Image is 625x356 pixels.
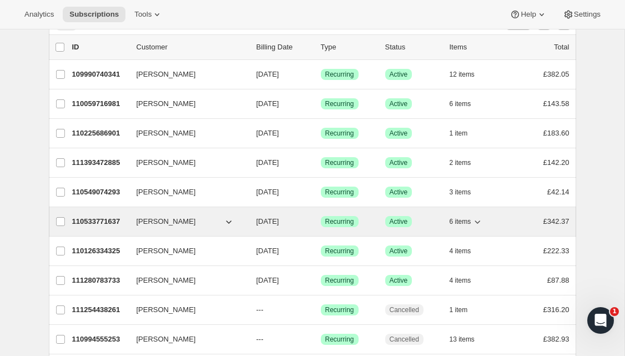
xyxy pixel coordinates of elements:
button: 6 items [450,214,483,229]
div: IDCustomerBilling DateTypeStatusItemsTotal [72,42,569,53]
span: Active [390,158,408,167]
button: 3 items [450,184,483,200]
p: 110059716981 [72,98,128,109]
div: 111393472885[PERSON_NAME][DATE]SuccessRecurringSuccessActive2 items£142.20 [72,155,569,171]
span: Recurring [325,70,354,79]
span: Tools [134,10,152,19]
span: 1 [610,307,619,316]
p: 110994555253 [72,334,128,345]
div: Items [450,42,505,53]
button: [PERSON_NAME] [130,66,241,83]
span: [PERSON_NAME] [137,157,196,168]
span: --- [256,335,264,343]
span: Cancelled [390,335,419,344]
button: 4 items [450,243,483,259]
button: [PERSON_NAME] [130,154,241,172]
div: 110549074293[PERSON_NAME][DATE]SuccessRecurringSuccessActive3 items£42.14 [72,184,569,200]
span: 2 items [450,158,471,167]
span: £143.58 [543,99,569,108]
span: [PERSON_NAME] [137,128,196,139]
span: [PERSON_NAME] [137,69,196,80]
button: Settings [556,7,607,22]
iframe: Intercom live chat [587,307,614,334]
span: Recurring [325,217,354,226]
button: 2 items [450,155,483,171]
span: Recurring [325,276,354,285]
button: 4 items [450,273,483,288]
button: [PERSON_NAME] [130,301,241,319]
span: £316.20 [543,305,569,314]
button: [PERSON_NAME] [130,95,241,113]
button: 1 item [450,302,480,318]
span: [DATE] [256,188,279,196]
span: Recurring [325,305,354,314]
span: £222.33 [543,247,569,255]
span: [DATE] [256,217,279,225]
span: Active [390,276,408,285]
div: 110225686901[PERSON_NAME][DATE]SuccessRecurringSuccessActive1 item£183.60 [72,126,569,141]
div: Type [321,42,376,53]
p: Billing Date [256,42,312,53]
span: Active [390,188,408,197]
button: 12 items [450,67,487,82]
div: 109990740341[PERSON_NAME][DATE]SuccessRecurringSuccessActive12 items£382.05 [72,67,569,82]
div: 111254438261[PERSON_NAME]---SuccessRecurringCancelled1 item£316.20 [72,302,569,318]
span: 6 items [450,99,471,108]
p: ID [72,42,128,53]
span: [PERSON_NAME] [137,245,196,257]
span: [DATE] [256,276,279,284]
span: Active [390,70,408,79]
span: £142.20 [543,158,569,167]
span: 4 items [450,247,471,255]
div: 111280783733[PERSON_NAME][DATE]SuccessRecurringSuccessActive4 items£87.88 [72,273,569,288]
button: 6 items [450,96,483,112]
span: Active [390,217,408,226]
span: [DATE] [256,129,279,137]
span: £342.37 [543,217,569,225]
button: Help [503,7,553,22]
span: [DATE] [256,70,279,78]
p: 111254438261 [72,304,128,315]
span: Active [390,247,408,255]
button: 1 item [450,126,480,141]
p: Customer [137,42,248,53]
p: Total [554,42,569,53]
div: 110533771637[PERSON_NAME][DATE]SuccessRecurringSuccessActive6 items£342.37 [72,214,569,229]
span: [PERSON_NAME] [137,304,196,315]
p: 110549074293 [72,187,128,198]
button: [PERSON_NAME] [130,213,241,230]
span: Subscriptions [69,10,119,19]
button: 13 items [450,332,487,347]
span: Help [521,10,536,19]
button: [PERSON_NAME] [130,124,241,142]
span: 12 items [450,70,475,79]
span: Recurring [325,99,354,108]
span: £42.14 [547,188,569,196]
span: Active [390,99,408,108]
button: Subscriptions [63,7,125,22]
div: 110994555253[PERSON_NAME]---SuccessRecurringCancelled13 items£382.93 [72,332,569,347]
span: 6 items [450,217,471,226]
button: [PERSON_NAME] [130,272,241,289]
div: 110059716981[PERSON_NAME][DATE]SuccessRecurringSuccessActive6 items£143.58 [72,96,569,112]
span: £382.93 [543,335,569,343]
span: 13 items [450,335,475,344]
span: Active [390,129,408,138]
span: [PERSON_NAME] [137,187,196,198]
p: 110126334325 [72,245,128,257]
span: [DATE] [256,247,279,255]
span: [DATE] [256,158,279,167]
span: Recurring [325,129,354,138]
p: 111280783733 [72,275,128,286]
span: Analytics [24,10,54,19]
span: Settings [574,10,601,19]
p: 109990740341 [72,69,128,80]
span: Cancelled [390,305,419,314]
span: £382.05 [543,70,569,78]
p: Status [385,42,441,53]
span: Recurring [325,247,354,255]
span: 1 item [450,305,468,314]
span: Recurring [325,188,354,197]
span: £87.88 [547,276,569,284]
span: [DATE] [256,99,279,108]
